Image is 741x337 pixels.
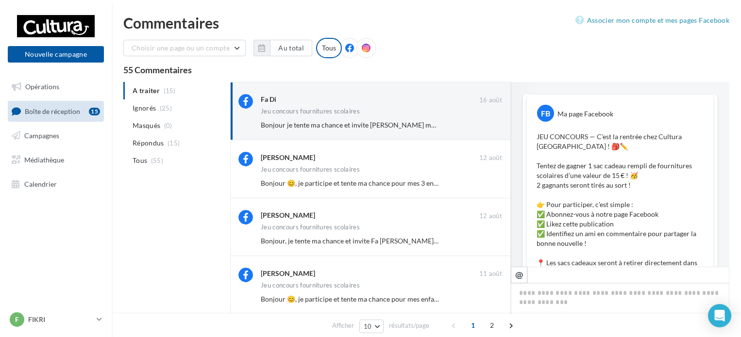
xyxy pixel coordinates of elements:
[164,122,172,129] span: (0)
[24,156,64,164] span: Médiathèque
[6,77,106,97] a: Opérations
[261,282,360,289] div: Jeu concours fournitures scolaires
[6,150,106,170] a: Médiathèque
[261,237,491,245] span: Bonjour, je tente ma chance et invite Fa [PERSON_NAME] 🍀🤞🍀🤞 merci !
[465,318,481,333] span: 1
[575,15,729,26] a: Associer mon compte et mes pages Facebook
[537,105,554,122] div: FB
[253,40,312,56] button: Au total
[89,108,100,115] div: 15
[151,157,163,164] span: (55)
[6,174,106,194] a: Calendrier
[15,315,19,324] span: F
[708,304,731,327] div: Open Intercom Messenger
[261,269,315,278] div: [PERSON_NAME]
[133,103,156,113] span: Ignorés
[261,179,490,187] span: Bonjour 😊, je participe et tente ma chance pour mes 3 enfants 🌺🤞🍀 Liise
[261,224,360,230] div: Jeu concours fournitures scolaires
[515,270,523,279] i: @
[8,46,104,63] button: Nouvelle campagne
[8,310,104,329] a: F FIKRI
[332,321,354,330] span: Afficher
[389,321,429,330] span: résultats/page
[261,95,276,104] div: Fa Di
[25,107,80,115] span: Boîte de réception
[123,16,729,30] div: Commentaires
[6,101,106,122] a: Boîte de réception15
[133,156,147,165] span: Tous
[479,96,502,105] span: 16 août
[261,108,360,114] div: Jeu concours fournitures scolaires
[479,154,502,162] span: 12 août
[537,132,704,316] p: JEU CONCOURS — C’est la rentrée chez Cultura [GEOGRAPHIC_DATA] ! 🎒✏️ Tentez de gagner 1 sac cadea...
[261,166,360,173] div: Jeu concours fournitures scolaires
[479,270,502,278] span: 11 août
[132,44,230,52] span: Choisir une page ou un compte
[160,104,172,112] span: (25)
[270,40,312,56] button: Au total
[484,318,500,333] span: 2
[511,267,527,283] button: @
[479,212,502,221] span: 12 août
[123,65,729,74] div: 55 Commentaires
[133,121,160,130] span: Masqués
[123,40,246,56] button: Choisir une page ou un compte
[261,295,525,303] span: Bonjour 😊, je participe et tente ma chance pour mes enfants 🌺🤞🍀 [PERSON_NAME]
[316,38,342,58] div: Tous
[261,153,315,162] div: [PERSON_NAME]
[168,139,180,147] span: (15)
[133,138,164,148] span: Répondus
[25,82,59,91] span: Opérations
[364,322,372,330] span: 10
[28,315,93,324] p: FIKRI
[24,131,59,140] span: Campagnes
[24,179,57,188] span: Calendrier
[261,121,469,129] span: Bonjour je tente ma chance et invite [PERSON_NAME] merci 🤞🤞🤞
[261,210,315,220] div: [PERSON_NAME]
[557,109,613,119] div: Ma page Facebook
[6,126,106,146] a: Campagnes
[359,320,384,333] button: 10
